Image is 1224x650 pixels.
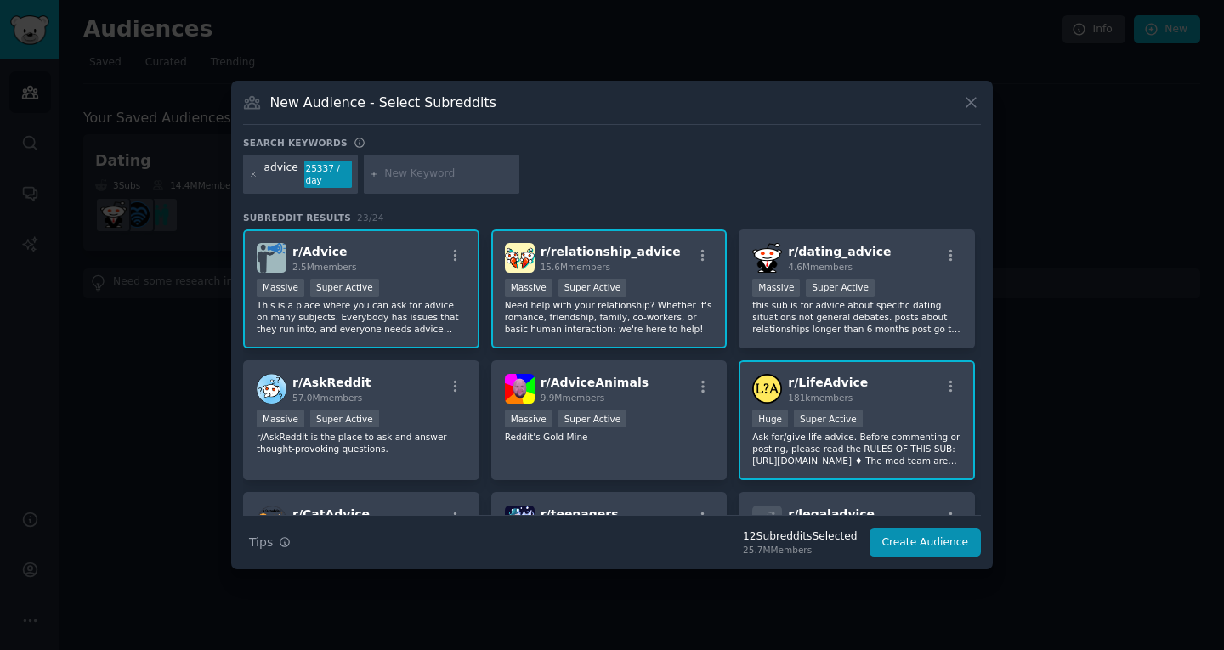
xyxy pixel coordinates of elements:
[257,506,286,535] img: CatAdvice
[505,299,714,335] p: Need help with your relationship? Whether it's romance, friendship, family, co-workers, or basic ...
[752,374,782,404] img: LifeAdvice
[752,279,800,297] div: Massive
[505,431,714,443] p: Reddit's Gold Mine
[292,393,362,403] span: 57.0M members
[384,167,513,182] input: New Keyword
[794,410,863,427] div: Super Active
[304,161,352,188] div: 25337 / day
[292,376,371,389] span: r/ AskReddit
[257,299,466,335] p: This is a place where you can ask for advice on many subjects. Everybody has issues that they run...
[243,212,351,223] span: Subreddit Results
[505,374,535,404] img: AdviceAnimals
[788,393,853,403] span: 181k members
[257,279,304,297] div: Massive
[292,245,348,258] span: r/ Advice
[752,243,782,273] img: dating_advice
[558,279,627,297] div: Super Active
[788,262,853,272] span: 4.6M members
[243,528,297,557] button: Tips
[558,410,627,427] div: Super Active
[292,262,357,272] span: 2.5M members
[752,431,961,466] p: Ask for/give life advice. Before commenting or posting, please read the RULES OF THIS SUB: [URL][...
[357,212,384,223] span: 23 / 24
[505,410,552,427] div: Massive
[788,507,875,521] span: r/ legaladvice
[541,245,681,258] span: r/ relationship_advice
[541,393,605,403] span: 9.9M members
[541,376,649,389] span: r/ AdviceAnimals
[257,374,286,404] img: AskReddit
[743,544,857,556] div: 25.7M Members
[257,431,466,455] p: r/AskReddit is the place to ask and answer thought-provoking questions.
[505,506,535,535] img: teenagers
[788,245,891,258] span: r/ dating_advice
[270,93,496,111] h3: New Audience - Select Subreddits
[752,410,788,427] div: Huge
[870,528,982,557] button: Create Audience
[310,410,379,427] div: Super Active
[292,507,370,521] span: r/ CatAdvice
[505,243,535,273] img: relationship_advice
[806,279,875,297] div: Super Active
[310,279,379,297] div: Super Active
[257,243,286,273] img: Advice
[743,529,857,545] div: 12 Subreddit s Selected
[541,262,610,272] span: 15.6M members
[505,279,552,297] div: Massive
[264,161,298,188] div: advice
[249,534,273,551] span: Tips
[243,137,348,149] h3: Search keywords
[257,410,304,427] div: Massive
[752,299,961,335] p: this sub is for advice about specific dating situations not general debates. posts about relation...
[541,507,619,521] span: r/ teenagers
[788,376,868,389] span: r/ LifeAdvice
